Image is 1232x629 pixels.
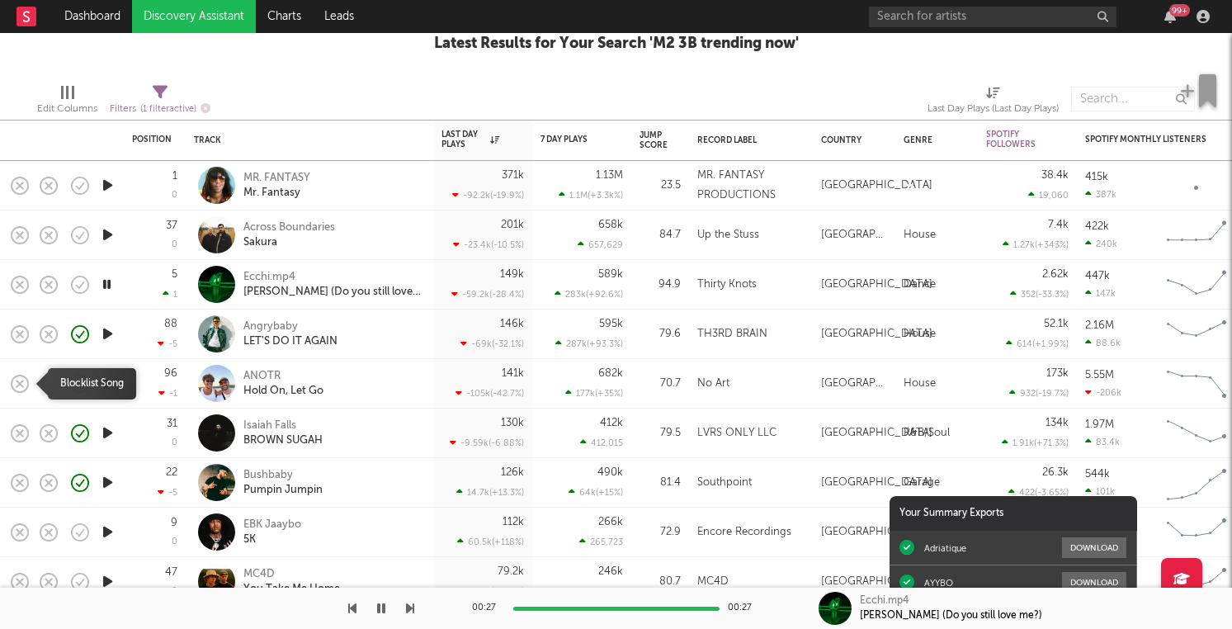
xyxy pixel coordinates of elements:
[821,135,879,145] div: Country
[1042,467,1069,478] div: 26.3k
[598,368,623,379] div: 682k
[456,487,524,498] div: 14.7k ( +13.3 % )
[158,388,177,399] div: -1
[172,191,177,200] div: 0
[1085,172,1108,182] div: 415k
[821,523,932,542] div: [GEOGRAPHIC_DATA]
[640,176,681,196] div: 23.5
[243,567,340,597] a: MC4DYou Take Me Home
[243,419,323,433] div: Isaiah Falls
[243,186,310,201] div: Mr. Fantasy
[1085,288,1116,299] div: 147k
[598,269,623,280] div: 589k
[1071,87,1195,111] input: Search...
[1046,418,1069,428] div: 134k
[1008,487,1069,498] div: 422 ( -3.65 % )
[456,388,524,399] div: -105k ( -42.7 % )
[172,240,177,249] div: 0
[166,220,177,231] div: 37
[1085,189,1116,200] div: 387k
[1085,486,1115,497] div: 101k
[243,220,335,250] a: Across BoundariesSakura
[158,487,177,498] div: -5
[1046,368,1069,379] div: 173k
[565,388,623,399] div: 177k ( +35 % )
[243,483,323,498] div: Pumpin Jumpin
[598,220,623,230] div: 658k
[1042,269,1069,280] div: 2.62k
[640,572,681,592] div: 80.7
[924,577,953,589] div: AYYBO
[243,369,323,384] div: ANOTR
[243,433,323,448] div: BROWN SUGAH
[598,566,623,577] div: 246k
[1062,572,1126,593] button: Download
[598,517,623,527] div: 266k
[1164,10,1176,23] button: 99+
[243,334,338,349] div: LET'S DO IT AGAIN
[821,275,932,295] div: [GEOGRAPHIC_DATA]
[986,130,1044,149] div: Spotify Followers
[821,572,932,592] div: [GEOGRAPHIC_DATA]
[172,438,177,447] div: 0
[1085,370,1114,381] div: 5.55M
[640,473,681,493] div: 81.4
[1003,239,1069,250] div: 1.27k ( +343 % )
[457,537,524,547] div: 60.5k ( +118 % )
[110,78,210,126] div: Filters(1 filter active)
[640,225,681,245] div: 84.7
[243,319,338,349] a: AngrybabyLET'S DO IT AGAIN
[1085,271,1110,281] div: 447k
[821,225,887,245] div: [GEOGRAPHIC_DATA]
[451,289,524,300] div: -59.2k ( -28.4 % )
[904,275,936,295] div: Dance
[697,523,791,542] div: Encore Recordings
[860,608,1042,623] div: [PERSON_NAME] (Do you still love me?)
[904,225,936,245] div: House
[500,269,524,280] div: 149k
[728,598,761,618] div: 00:27
[697,275,757,295] div: Thirty Knots
[821,423,932,443] div: [GEOGRAPHIC_DATA]
[924,542,966,554] div: Adriatique
[697,225,759,245] div: Up the Stuss
[904,423,950,443] div: R&B/Soul
[243,468,323,483] div: Bushbaby
[243,532,301,547] div: 5K
[503,517,524,527] div: 112k
[460,338,524,349] div: -69k ( -32.1 % )
[243,285,421,300] div: [PERSON_NAME] (Do you still love me?)
[501,467,524,478] div: 126k
[904,374,936,394] div: House
[243,567,340,582] div: MC4D
[243,582,340,597] div: You Take Me Home
[194,135,417,145] div: Track
[579,537,623,547] div: 265,723
[928,78,1059,126] div: Last Day Plays (Last Day Plays)
[132,135,172,144] div: Position
[869,7,1116,27] input: Search for artists
[1085,320,1114,331] div: 2.16M
[1085,469,1110,480] div: 544k
[243,171,310,186] div: MR. FANTASY
[1062,537,1126,558] button: Download
[243,369,323,399] a: ANOTRHold On, Let Go
[243,270,421,300] a: Ecchi.mp4[PERSON_NAME] (Do you still love me?)
[697,423,776,443] div: LVRS ONLY LLC
[540,135,598,144] div: 7 Day Plays
[1010,289,1069,300] div: 352 ( -33.3 % )
[171,518,177,528] div: 9
[166,467,177,478] div: 22
[502,170,524,181] div: 371k
[164,319,177,329] div: 88
[1048,220,1069,230] div: 7.4k
[163,289,177,300] div: 1
[559,190,623,201] div: 1.1M ( +3.3k % )
[904,324,936,344] div: House
[697,572,729,592] div: MC4D
[640,423,681,443] div: 79.5
[596,170,623,181] div: 1.13M
[501,220,524,230] div: 201k
[434,34,799,54] div: Latest Results for Your Search ' M2 3B trending now '
[1028,190,1069,201] div: 19,060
